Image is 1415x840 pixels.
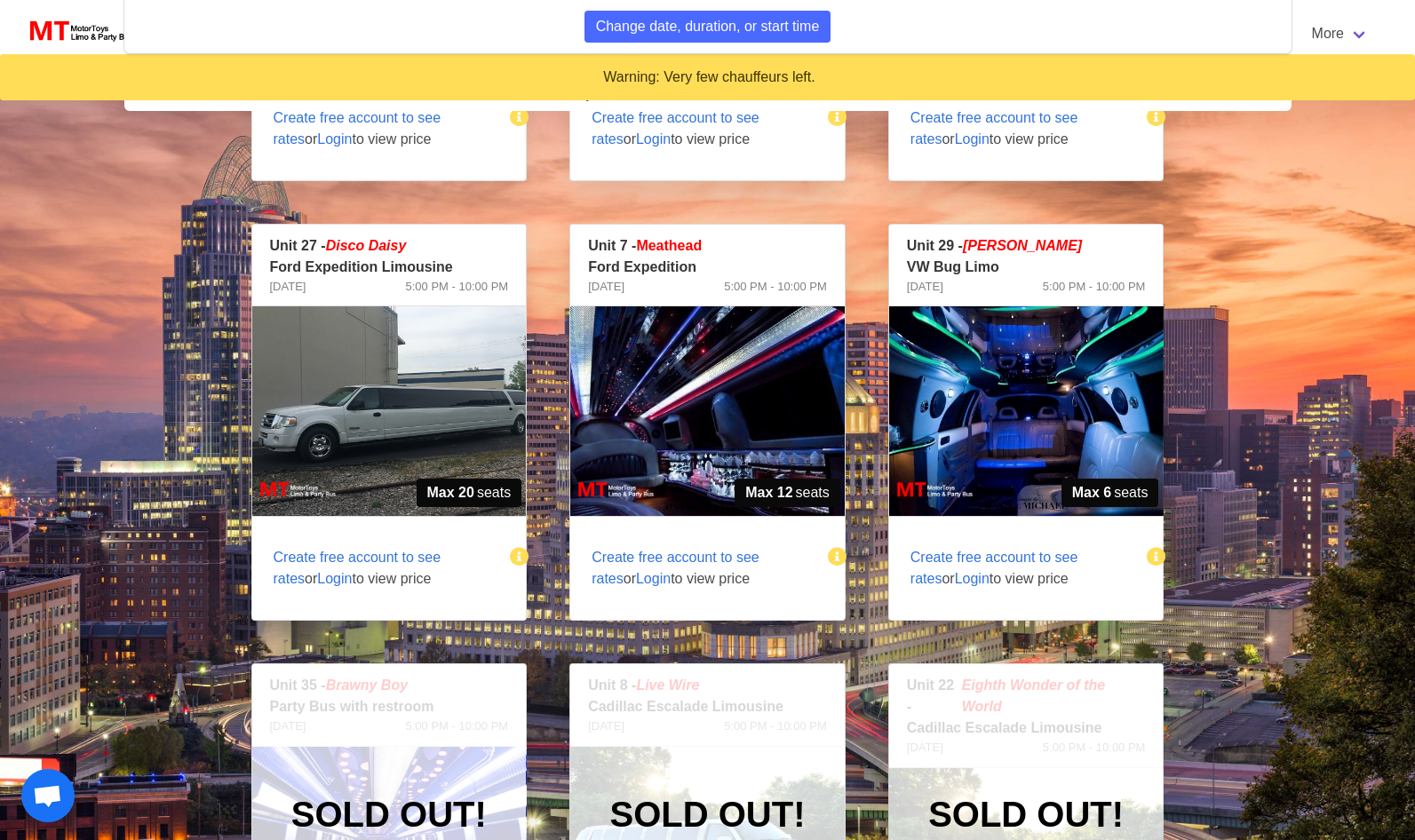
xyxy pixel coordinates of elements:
[14,67,1404,87] div: Warning: Very few chauffeurs left.
[735,479,840,507] span: seats
[584,11,831,43] button: Change date, duration, or start time
[252,526,513,611] span: or to view price
[910,550,1078,586] span: Create free account to see rates
[910,110,1078,147] span: Create free account to see rates
[596,16,820,37] span: Change date, duration, or start time
[907,257,1146,278] p: VW Bug Limo
[270,257,509,278] p: Ford Expedition Limousine
[252,86,513,171] span: or to view price
[592,110,759,147] span: Create free account to see rates
[274,550,441,586] span: Create free account to see rates
[955,131,990,147] span: Login
[588,235,827,257] p: Unit 7 -
[963,238,1082,253] em: [PERSON_NAME]
[417,479,522,507] span: seats
[270,235,509,257] p: Unit 27 -
[889,526,1149,611] span: or to view price
[745,482,792,503] strong: Max 12
[21,769,75,822] a: Open chat
[1061,479,1159,507] span: seats
[570,526,831,611] span: or to view price
[636,571,671,586] span: Login
[317,131,352,147] span: Login
[1072,482,1111,503] strong: Max 6
[1301,16,1379,52] a: More
[588,278,624,296] span: [DATE]
[274,110,441,147] span: Create free account to see rates
[724,278,827,296] span: 5:00 PM - 10:00 PM
[326,238,407,253] em: Disco Daisy
[889,306,1164,516] img: 29%2002.jpg
[317,571,352,586] span: Login
[270,278,306,296] span: [DATE]
[427,482,474,503] strong: Max 20
[570,86,831,171] span: or to view price
[592,550,759,586] span: Create free account to see rates
[907,278,943,296] span: [DATE]
[907,235,1146,257] p: Unit 29 -
[25,19,134,44] img: MotorToys Logo
[252,306,527,516] img: 27%2001.jpg
[588,257,827,278] p: Ford Expedition
[406,278,509,296] span: 5:00 PM - 10:00 PM
[636,238,702,253] span: Meathead
[955,571,990,586] span: Login
[636,131,671,147] span: Login
[570,306,845,516] img: 07%2002.jpg
[1043,278,1146,296] span: 5:00 PM - 10:00 PM
[889,86,1149,171] span: or to view price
